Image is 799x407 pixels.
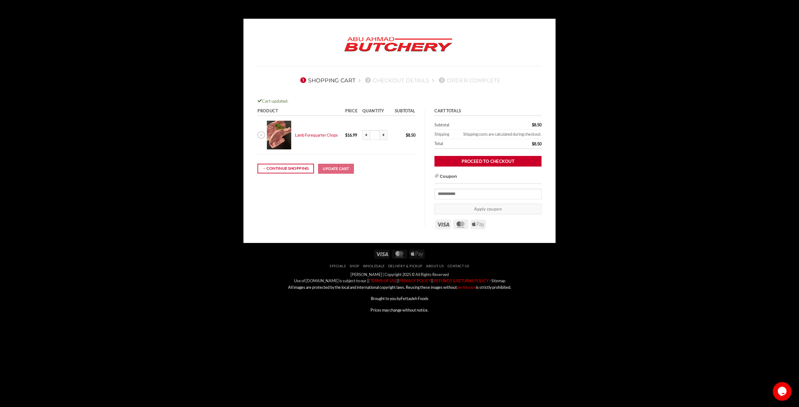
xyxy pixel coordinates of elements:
bdi: 8.50 [406,133,415,138]
a: Wholesale [363,264,385,268]
a: Continue shopping [257,164,314,173]
input: Increase quantity of Lamb Forequarter Chops [380,130,387,140]
p: Brought to you by [248,295,551,302]
font: REFUNDS & RETURNS POLICY [434,278,489,283]
a: REFUNDS & RETURNS POLICY [434,278,489,283]
img: Abu Ahmad Butchery [339,33,458,56]
h3: Coupon [434,173,542,184]
span: 2 [365,77,371,83]
bdi: 16.99 [345,133,357,138]
a: Contact Us [448,264,469,268]
span: 1 [300,77,306,83]
a: Specials [330,264,346,268]
th: Quantity [360,107,391,116]
th: Price [343,107,360,116]
font: TERMS OF USE [370,278,397,283]
span: $ [532,122,534,127]
a: Lamb Forequarter Chops [295,133,338,138]
p: Prices may change without notice. [248,307,551,313]
a: Delivery & Pickup [388,264,423,268]
span: $ [532,141,534,146]
img: Cart [267,121,291,150]
nav: Checkout steps [257,72,542,88]
button: Update cart [318,164,354,174]
a: 2Checkout details [363,77,429,84]
th: Subtotal [434,120,498,130]
a: About Us [426,264,444,268]
button: Apply coupon [434,203,542,214]
a: SHOP [350,264,360,268]
div: [PERSON_NAME] | Copyright 2025 © All Rights Reserved Use of [DOMAIN_NAME] is subject to our || || || [248,271,551,313]
th: Total [434,139,498,149]
input: Product quantity [370,130,380,140]
div: Payment icons [434,219,487,229]
a: Fettayleh Foods [401,296,429,301]
a: - [489,278,491,283]
th: Cart totals [434,107,542,116]
a: Proceed to checkout [434,156,542,167]
bdi: 8.50 [532,141,542,146]
a: Sitemap [491,278,505,283]
div: Cart updated. [257,98,542,105]
a: TERMS OF USE [370,278,397,283]
a: Remove Lamb Forequarter Chops from cart [257,131,265,139]
input: Reduce quantity of Lamb Forequarter Chops [362,130,370,140]
a: permission [457,285,476,290]
a: PRIVACY POLICY [399,278,431,283]
th: Shipping [434,130,453,139]
div: Payment icons [373,249,426,259]
th: Subtotal [391,107,415,116]
iframe: chat widget [773,382,793,401]
th: Product [257,107,343,116]
span: ← [263,165,267,172]
p: All images are protected by the local and international copyright laws. Reusing these images with... [248,284,551,290]
bdi: 8.50 [532,122,542,127]
span: $ [406,133,408,138]
a: 1Shopping Cart [298,77,355,84]
span: $ [345,133,347,138]
td: Shipping costs are calculated during checkout. [453,130,542,139]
